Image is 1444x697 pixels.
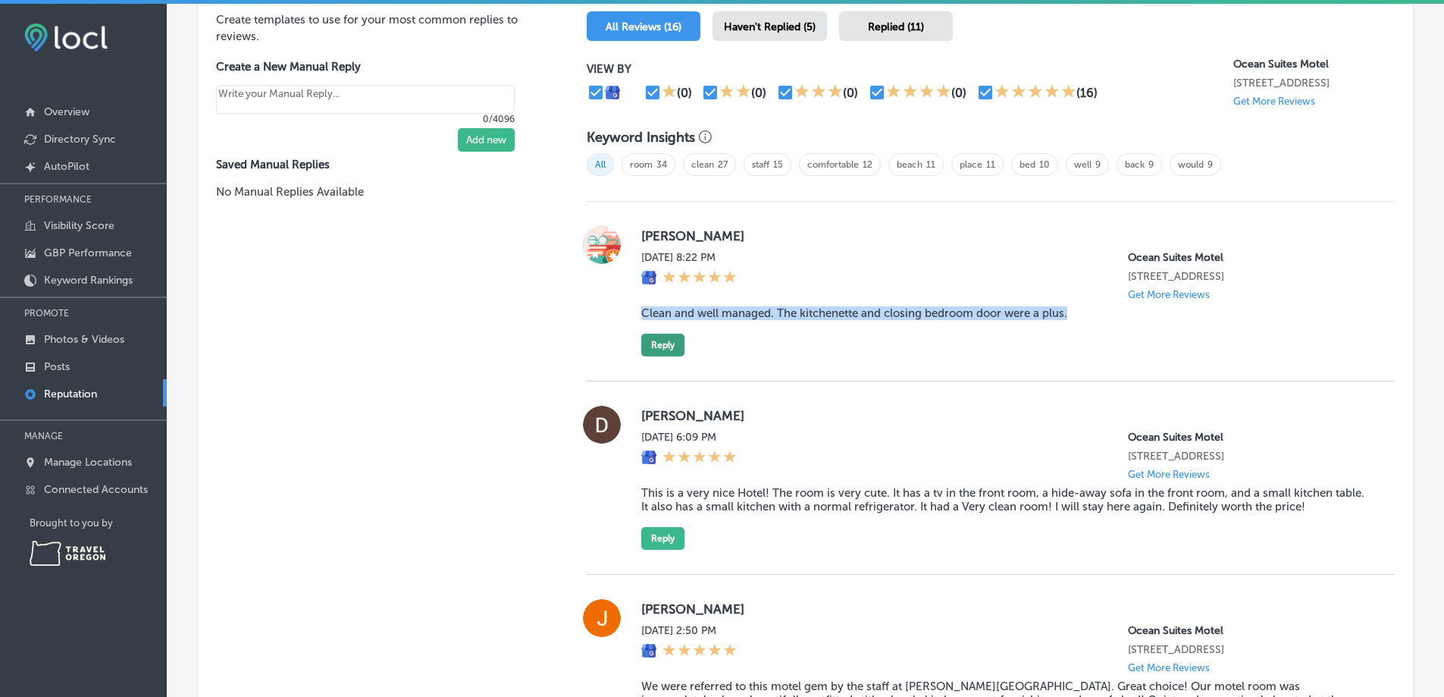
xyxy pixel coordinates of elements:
p: 16045 Lower Harbor Road [1128,270,1370,283]
p: No Manual Replies Available [216,184,538,200]
p: 16045 Lower Harbor Road Harbor, OR 97415-8310, US [1233,77,1395,89]
img: Travel Oregon [30,541,105,566]
a: comfortable [807,159,859,170]
a: 34 [656,159,667,170]
button: Add new [458,128,515,152]
p: Get More Reviews [1128,289,1210,300]
div: (0) [843,86,858,100]
p: 16045 Lower Harbor Road [1128,450,1370,463]
p: Visibility Score [44,219,114,232]
div: (0) [677,86,692,100]
a: bed [1020,159,1035,170]
a: 9 [1095,159,1101,170]
blockquote: This is a very nice Hotel! The room is very cute. It has a tv in the front room, a hide-away sofa... [641,486,1370,513]
a: clean [691,159,714,170]
p: Connected Accounts [44,483,148,496]
label: [PERSON_NAME] [641,228,1370,243]
p: Ocean Suites Motel [1128,431,1370,444]
p: 16045 Lower Harbor Road [1128,643,1370,656]
div: (16) [1076,86,1098,100]
span: All Reviews (16) [606,20,681,33]
div: (0) [751,86,766,100]
label: Saved Manual Replies [216,158,538,171]
img: fda3e92497d09a02dc62c9cd864e3231.png [24,24,108,52]
a: 27 [718,159,728,170]
span: All [587,153,614,176]
a: 12 [863,159,872,170]
button: Reply [641,334,684,356]
div: 3 Stars [794,83,843,102]
label: [DATE] 8:22 PM [641,251,737,264]
a: place [960,159,982,170]
p: VIEW BY [587,62,1233,76]
p: GBP Performance [44,246,132,259]
a: 9 [1208,159,1213,170]
a: well [1074,159,1092,170]
blockquote: Clean and well managed. The kitchenette and closing bedroom door were a plus. [641,306,1370,320]
p: Posts [44,360,70,373]
p: AutoPilot [44,160,89,173]
p: Overview [44,105,89,118]
label: [DATE] 2:50 PM [641,624,737,637]
span: Replied (11) [868,20,924,33]
p: Create templates to use for your most common replies to reviews. [216,11,538,45]
p: Ocean Suites Motel [1233,58,1395,71]
div: 5 Stars [662,270,737,287]
a: 11 [926,159,935,170]
a: back [1125,159,1145,170]
div: 5 Stars [662,643,737,660]
label: Create a New Manual Reply [216,60,515,74]
div: 5 Stars [662,450,737,466]
a: staff [752,159,769,170]
a: room [630,159,653,170]
p: 0/4096 [216,114,515,124]
label: [PERSON_NAME] [641,601,1370,617]
p: Manage Locations [44,456,132,469]
div: (0) [951,86,966,100]
textarea: Create your Quick Reply [216,85,515,114]
div: 2 Stars [719,83,751,102]
p: Directory Sync [44,133,116,146]
div: 5 Stars [995,83,1076,102]
button: Reply [641,527,684,550]
p: Brought to you by [30,517,167,529]
span: Haven't Replied (5) [724,20,816,33]
p: Get More Reviews [1128,469,1210,480]
p: Get More Reviews [1233,96,1315,107]
a: 10 [1039,159,1050,170]
p: Reputation [44,388,97,400]
a: beach [897,159,922,170]
div: 4 Stars [886,83,951,102]
p: Ocean Suites Motel [1128,251,1370,264]
p: Get More Reviews [1128,662,1210,673]
a: 11 [986,159,995,170]
label: [DATE] 6:09 PM [641,431,737,444]
a: 15 [773,159,783,170]
a: 9 [1148,159,1154,170]
p: Ocean Suites Motel [1128,624,1370,637]
a: would [1178,159,1204,170]
div: 1 Star [662,83,677,102]
h3: Keyword Insights [587,129,695,146]
p: Photos & Videos [44,333,124,346]
label: [PERSON_NAME] [641,408,1370,423]
p: Keyword Rankings [44,274,133,287]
